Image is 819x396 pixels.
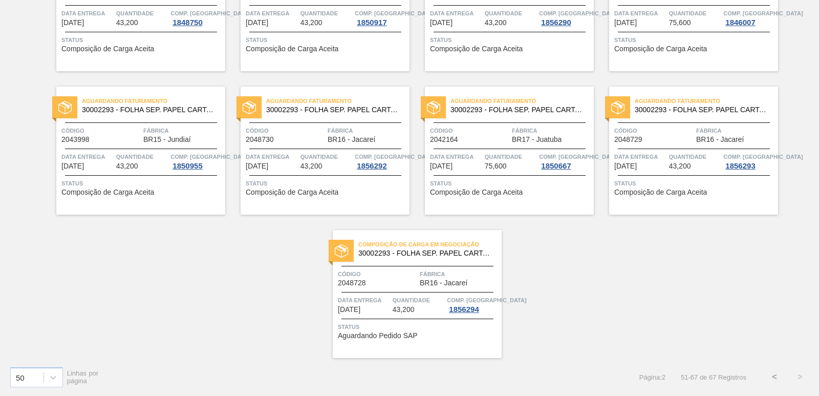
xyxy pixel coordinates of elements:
div: 1856292 [355,162,389,170]
div: 1850955 [170,162,204,170]
span: 30002293 - FOLHA SEP. PAPEL CARTAO 1200x1000M 350g [82,106,217,114]
span: Código [430,126,509,136]
span: Quantidade [116,8,168,18]
span: Composição de Carga Aceita [61,45,154,53]
span: Fábrica [512,126,591,136]
span: 2042164 [430,136,458,143]
span: Status [430,178,591,189]
span: 43,200 [116,19,138,27]
span: Quantidade [300,152,353,162]
a: Comp. [GEOGRAPHIC_DATA]1856290 [539,8,591,27]
span: Comp. Carga [447,295,526,305]
span: 2043998 [61,136,90,143]
span: BR17 - Juatuba [512,136,562,143]
span: Status [338,322,499,332]
img: status [427,101,440,114]
span: Aguardando Faturamento [450,96,594,106]
span: Comp. Carga [170,152,250,162]
span: Composição de Carga Aceita [614,189,707,196]
span: Composição de Carga Aceita [246,189,338,196]
span: Código [61,126,141,136]
span: Status [61,178,223,189]
div: 1856290 [539,18,573,27]
span: 43,200 [393,306,415,314]
span: Comp. Carga [723,152,803,162]
span: 30002293 - FOLHA SEP. PAPEL CARTAO 1200x1000M 350g [450,106,586,114]
a: statusAguardando Faturamento30002293 - FOLHA SEP. PAPEL CARTAO 1200x1000M 350gCódigo2048729Fábric... [594,87,778,215]
a: Comp. [GEOGRAPHIC_DATA]1850917 [355,8,407,27]
a: Comp. [GEOGRAPHIC_DATA]1856294 [447,295,499,314]
span: Composição de Carga Aceita [614,45,707,53]
div: 1850667 [539,162,573,170]
span: 30002293 - FOLHA SEP. PAPEL CARTAO 1200x1000M 350g [358,249,493,257]
a: Comp. [GEOGRAPHIC_DATA]1848750 [170,8,223,27]
span: BR16 - Jacareí [420,279,467,287]
span: Quantidade [669,8,721,18]
span: 43,200 [300,162,322,170]
span: Fábrica [420,269,499,279]
span: Aguardando Faturamento [266,96,409,106]
a: Comp. [GEOGRAPHIC_DATA]1850955 [170,152,223,170]
span: 01/12/2025 [246,162,268,170]
span: 05/12/2025 [338,306,360,314]
span: 2048730 [246,136,274,143]
span: 43,200 [116,162,138,170]
span: 26/11/2025 [61,162,84,170]
span: Data Entrega [430,8,482,18]
span: Aguardando Faturamento [635,96,778,106]
span: Comp. Carga [539,8,618,18]
span: Data Entrega [430,152,482,162]
span: Página : 2 [639,373,665,381]
span: Data Entrega [61,152,114,162]
span: Composição de Carga em Negociação [358,239,502,249]
span: Aguardando Faturamento [82,96,225,106]
span: Quantidade [393,295,445,305]
span: Status [430,35,591,45]
span: Comp. Carga [170,8,250,18]
span: Comp. Carga [355,152,434,162]
span: 03/12/2025 [614,162,637,170]
span: 18/11/2025 [61,19,84,27]
span: BR15 - Jundiaí [143,136,191,143]
span: Status [246,35,407,45]
span: Código [338,269,417,279]
span: 2048728 [338,279,366,287]
span: Fábrica [696,126,775,136]
span: 30002293 - FOLHA SEP. PAPEL CARTAO 1200x1000M 350g [635,106,770,114]
a: Comp. [GEOGRAPHIC_DATA]1856293 [723,152,775,170]
a: Comp. [GEOGRAPHIC_DATA]1846007 [723,8,775,27]
span: 30002293 - FOLHA SEP. PAPEL CARTAO 1200x1000M 350g [266,106,401,114]
span: Código [614,126,694,136]
span: 43,200 [669,162,691,170]
span: BR16 - Jacareí [328,136,375,143]
span: Status [614,35,775,45]
span: Data Entrega [614,8,666,18]
span: Quantidade [300,8,353,18]
span: 43,200 [300,19,322,27]
span: 24/11/2025 [430,19,452,27]
span: Status [61,35,223,45]
span: Linhas por página [67,369,99,385]
a: statusComposição de Carga em Negociação30002293 - FOLHA SEP. PAPEL CARTAO 1200x1000M 350gCódigo20... [317,230,502,358]
span: Fábrica [328,126,407,136]
span: 75,600 [669,19,691,27]
div: 1856293 [723,162,757,170]
span: Data Entrega [614,152,666,162]
div: 1848750 [170,18,204,27]
span: Quantidade [485,8,537,18]
a: Comp. [GEOGRAPHIC_DATA]1850667 [539,152,591,170]
span: Comp. Carga [539,152,618,162]
button: < [762,364,787,390]
a: statusAguardando Faturamento30002293 - FOLHA SEP. PAPEL CARTAO 1200x1000M 350gCódigo2048730Fábric... [225,87,409,215]
img: status [335,244,348,258]
button: > [787,364,813,390]
span: Código [246,126,325,136]
span: Status [246,178,407,189]
span: 51 - 67 de 67 Registros [681,373,746,381]
span: Comp. Carga [355,8,434,18]
span: Fábrica [143,126,223,136]
a: statusAguardando Faturamento30002293 - FOLHA SEP. PAPEL CARTAO 1200x1000M 350gCódigo2042164Fábric... [409,87,594,215]
div: 1850917 [355,18,389,27]
span: Composição de Carga Aceita [246,45,338,53]
span: Data Entrega [246,152,298,162]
